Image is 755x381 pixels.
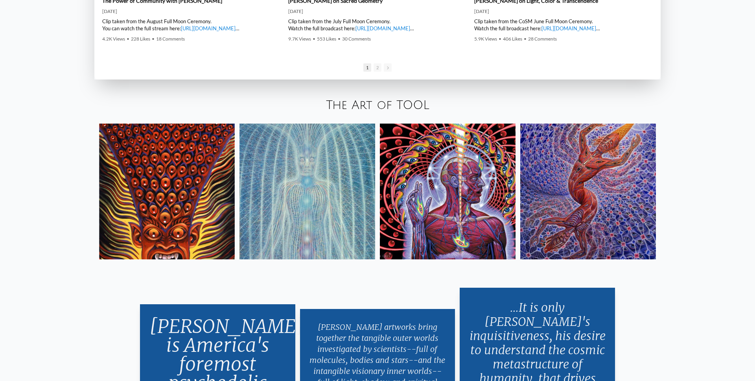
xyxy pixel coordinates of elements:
a: [URL][DOMAIN_NAME] [355,25,410,31]
span: 28 Comments [528,36,557,42]
span: • [152,36,155,42]
span: 18 Comments [156,36,185,42]
a: [URL][DOMAIN_NAME] [541,25,596,31]
div: [DATE] [288,8,466,15]
span: • [499,36,501,42]
span: 406 Likes [503,36,522,42]
div: Clip taken from the July Full Moon Ceremony. Watch the full broadcast here: | [PERSON_NAME] | ► W... [288,18,466,32]
div: [DATE] [102,8,280,15]
span: 1 [363,63,371,72]
span: 30 Comments [342,36,371,42]
a: [URL][DOMAIN_NAME] [181,25,236,31]
span: 4.2K Views [102,36,125,42]
span: 553 Likes [317,36,336,42]
span: 2 [374,63,381,72]
span: • [338,36,341,42]
span: • [524,36,527,42]
span: 228 Likes [131,36,150,42]
span: 5.9K Views [474,36,497,42]
a: The Art of TOOL [326,99,429,112]
span: • [127,36,129,42]
div: Clip taken from the CoSM June Full Moon Ceremony. Watch the full broadcast here: | [PERSON_NAME] ... [474,18,652,32]
span: 9.7K Views [288,36,311,42]
div: [DATE] [474,8,652,15]
span: • [313,36,315,42]
div: Clip taken from the August Full Moon Ceremony. You can watch the full stream here: | [PERSON_NAME... [102,18,280,32]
